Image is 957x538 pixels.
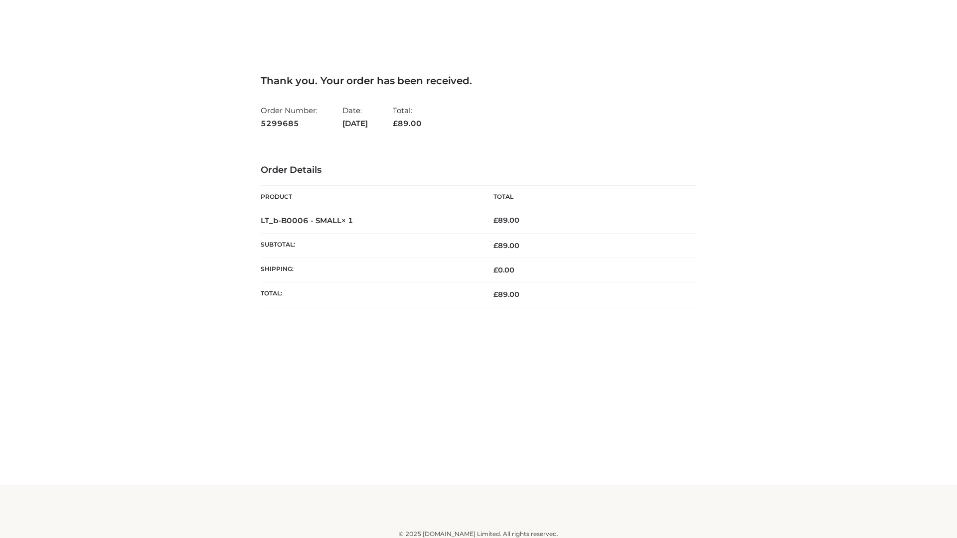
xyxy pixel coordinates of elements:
[393,119,398,128] span: £
[493,241,519,250] span: 89.00
[493,266,498,274] span: £
[261,282,478,307] th: Total:
[261,117,318,130] strong: 5299685
[493,216,519,225] bdi: 89.00
[493,241,498,250] span: £
[261,165,696,176] h3: Order Details
[341,216,353,225] strong: × 1
[493,290,498,299] span: £
[393,119,422,128] span: 89.00
[493,216,498,225] span: £
[393,102,422,132] li: Total:
[261,186,478,208] th: Product
[342,102,368,132] li: Date:
[261,102,318,132] li: Order Number:
[493,290,519,299] span: 89.00
[493,266,514,274] bdi: 0.00
[261,233,478,258] th: Subtotal:
[261,216,353,225] strong: LT_b-B0006 - SMALL
[342,117,368,130] strong: [DATE]
[261,258,478,282] th: Shipping:
[261,75,696,87] h3: Thank you. Your order has been received.
[478,186,696,208] th: Total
